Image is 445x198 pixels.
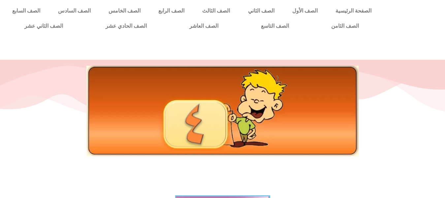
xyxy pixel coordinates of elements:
[193,3,239,18] a: الصف الثالث
[283,3,327,18] a: الصف الأول
[239,3,283,18] a: الصف الثاني
[49,3,100,18] a: الصف السادس
[100,3,149,18] a: الصف الخامس
[310,18,380,34] a: الصف الثامن
[84,18,168,34] a: الصف الحادي عشر
[168,18,240,34] a: الصف العاشر
[3,18,84,34] a: الصف الثاني عشر
[3,3,49,18] a: الصف السابع
[149,3,193,18] a: الصف الرابع
[239,18,310,34] a: الصف التاسع
[327,3,380,18] a: الصفحة الرئيسية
